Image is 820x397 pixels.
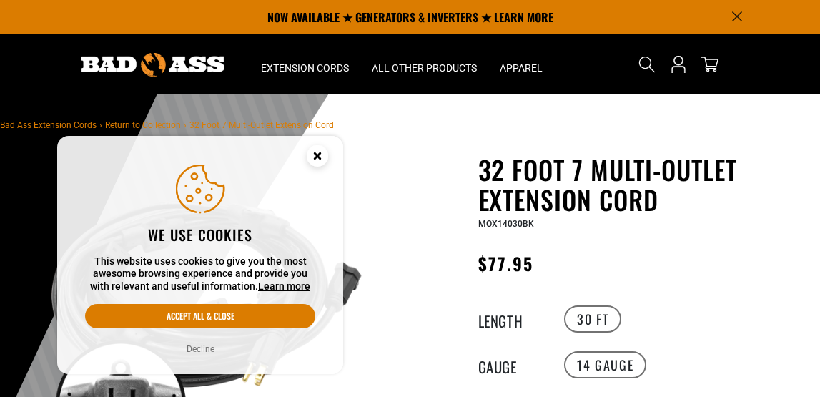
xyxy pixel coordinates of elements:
[478,155,810,215] h1: 32 Foot 7 Multi-Outlet Extension Cord
[85,255,315,293] p: This website uses cookies to give you the most awesome browsing experience and provide you with r...
[81,53,224,77] img: Bad Ass Extension Cords
[564,351,646,378] label: 14 Gauge
[189,120,334,130] span: 32 Foot 7 Multi-Outlet Extension Cord
[85,304,315,328] button: Accept all & close
[182,342,219,356] button: Decline
[478,219,534,229] span: MOX14030BK
[488,34,554,94] summary: Apparel
[564,305,621,333] label: 30 FT
[57,136,343,375] aside: Cookie Consent
[258,280,310,292] a: Learn more
[184,120,187,130] span: ›
[478,310,550,328] legend: Length
[99,120,102,130] span: ›
[85,225,315,244] h2: We use cookies
[636,53,658,76] summary: Search
[478,356,550,374] legend: Gauge
[261,62,349,74] span: Extension Cords
[360,34,488,94] summary: All Other Products
[372,62,477,74] span: All Other Products
[105,120,181,130] a: Return to Collection
[478,250,533,276] span: $77.95
[250,34,360,94] summary: Extension Cords
[500,62,543,74] span: Apparel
